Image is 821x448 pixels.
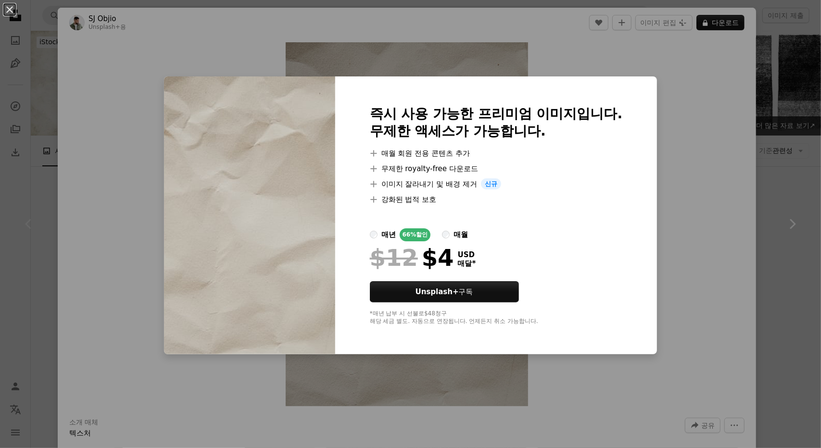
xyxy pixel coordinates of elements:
li: 이미지 잘라내기 및 배경 제거 [370,178,623,190]
input: 매월 [442,231,450,238]
li: 매월 회원 전용 콘텐츠 추가 [370,148,623,159]
span: $12 [370,245,418,270]
h2: 즉시 사용 가능한 프리미엄 이미지입니다. 무제한 액세스가 가능합니다. [370,105,623,140]
span: 신규 [481,178,501,190]
div: 66% 할인 [400,228,431,241]
strong: Unsplash+ [416,287,459,296]
input: 매년66%할인 [370,231,378,238]
div: $4 [370,245,454,270]
span: USD [458,250,476,259]
img: premium_photo-1672944876342-4090164e1c04 [164,76,335,355]
div: 매월 [454,229,468,240]
li: 무제한 royalty-free 다운로드 [370,163,623,174]
button: Unsplash+구독 [370,281,519,302]
div: *매년 납부 시 선불로 $48 청구 해당 세금 별도. 자동으로 연장됩니다. 언제든지 취소 가능합니다. [370,310,623,325]
li: 강화된 법적 보호 [370,194,623,205]
div: 매년 [381,229,396,240]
